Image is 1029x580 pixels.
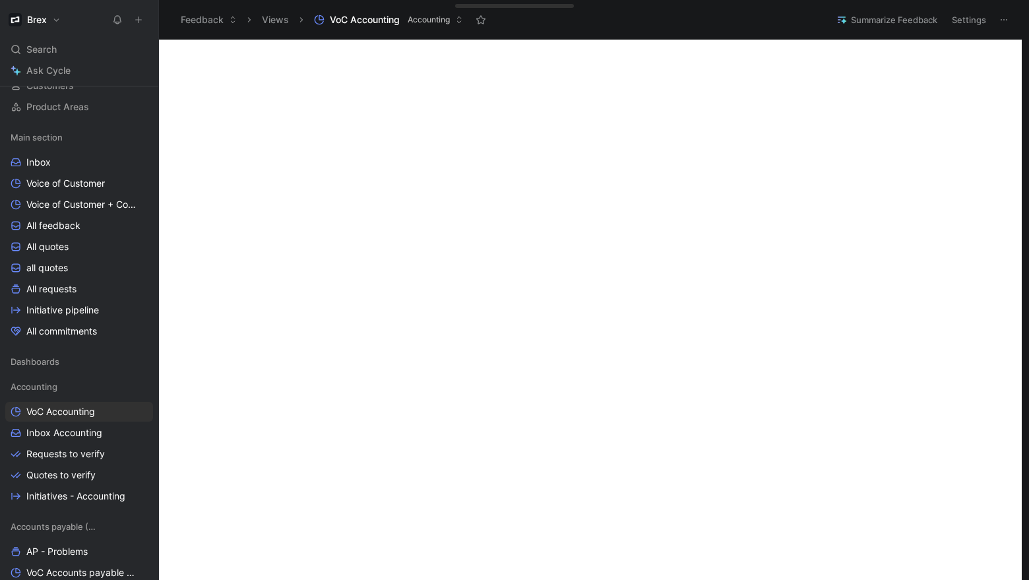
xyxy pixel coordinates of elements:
[256,10,295,30] button: Views
[26,63,71,79] span: Ask Cycle
[5,542,153,562] a: AP - Problems
[11,520,99,533] span: Accounts payable (AP)
[5,377,153,397] div: Accounting
[946,11,992,29] button: Settings
[26,261,68,274] span: all quotes
[330,13,400,26] span: VoC Accounting
[26,177,105,190] span: Voice of Customer
[5,352,153,371] div: Dashboards
[5,127,153,147] div: Main section
[830,11,943,29] button: Summarize Feedback
[5,40,153,59] div: Search
[11,131,63,144] span: Main section
[5,486,153,506] a: Initiatives - Accounting
[26,566,136,579] span: VoC Accounts payable (AP)
[26,282,77,296] span: All requests
[5,237,153,257] a: All quotes
[5,321,153,341] a: All commitments
[26,198,140,211] span: Voice of Customer + Commercial NRR Feedback
[11,355,59,368] span: Dashboards
[5,216,153,236] a: All feedback
[26,468,96,482] span: Quotes to verify
[408,13,450,26] span: Accounting
[5,517,153,536] div: Accounts payable (AP)
[9,13,22,26] img: Brex
[26,447,105,461] span: Requests to verify
[26,490,125,503] span: Initiatives - Accounting
[26,219,80,232] span: All feedback
[26,100,89,113] span: Product Areas
[5,97,153,117] a: Product Areas
[308,10,469,30] button: VoC AccountingAccounting
[11,380,57,393] span: Accounting
[26,156,51,169] span: Inbox
[26,405,95,418] span: VoC Accounting
[5,11,64,29] button: BrexBrex
[27,14,47,26] h1: Brex
[26,426,102,439] span: Inbox Accounting
[5,279,153,299] a: All requests
[5,300,153,320] a: Initiative pipeline
[26,545,88,558] span: AP - Problems
[5,423,153,443] a: Inbox Accounting
[5,402,153,422] a: VoC Accounting
[26,42,57,57] span: Search
[26,325,97,338] span: All commitments
[26,240,69,253] span: All quotes
[5,195,153,214] a: Voice of Customer + Commercial NRR Feedback
[5,61,153,81] a: Ask Cycle
[5,258,153,278] a: all quotes
[5,127,153,341] div: Main sectionInboxVoice of CustomerVoice of Customer + Commercial NRR FeedbackAll feedbackAll quot...
[5,174,153,193] a: Voice of Customer
[5,377,153,506] div: AccountingVoC AccountingInbox AccountingRequests to verifyQuotes to verifyInitiatives - Accounting
[5,152,153,172] a: Inbox
[5,352,153,375] div: Dashboards
[26,304,99,317] span: Initiative pipeline
[5,444,153,464] a: Requests to verify
[5,465,153,485] a: Quotes to verify
[175,10,243,30] button: Feedback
